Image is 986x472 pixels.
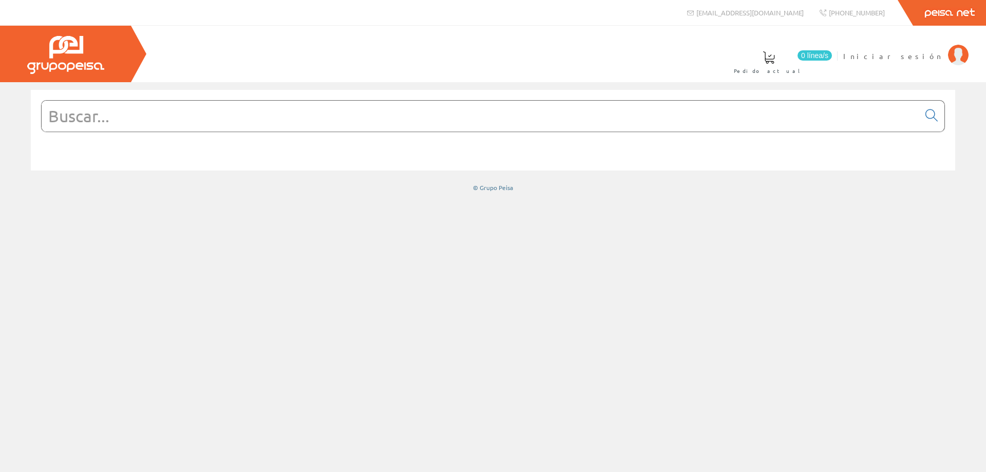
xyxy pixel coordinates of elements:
[734,66,804,76] span: Pedido actual
[843,51,943,61] span: Iniciar sesión
[42,101,919,131] input: Buscar...
[27,36,104,74] img: Grupo Peisa
[843,43,969,52] a: Iniciar sesión
[798,50,832,61] span: 0 línea/s
[696,8,804,17] span: [EMAIL_ADDRESS][DOMAIN_NAME]
[829,8,885,17] span: [PHONE_NUMBER]
[31,183,955,192] div: © Grupo Peisa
